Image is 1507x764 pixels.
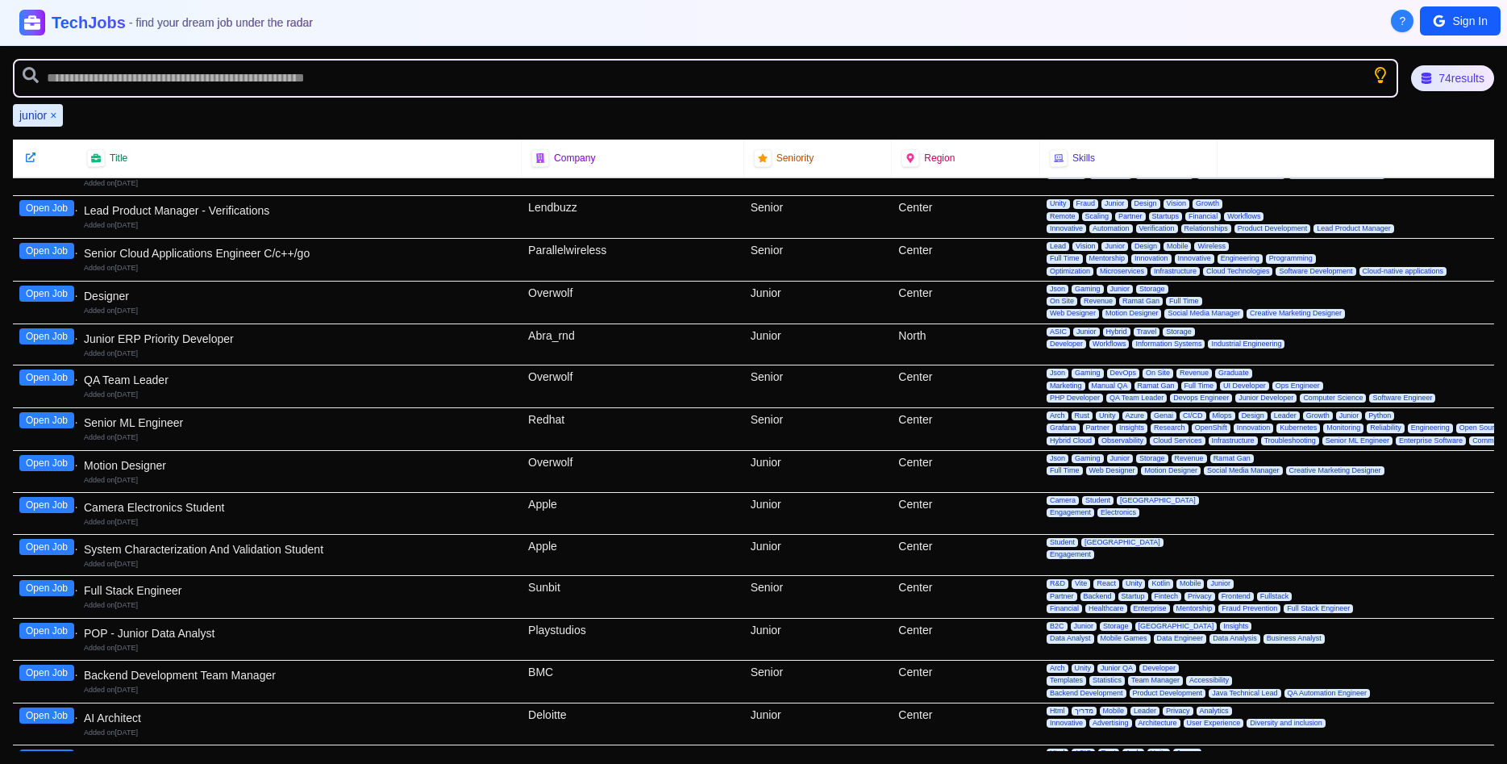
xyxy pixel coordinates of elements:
[84,202,515,219] div: Lead Product Manager - Verifications
[1097,508,1139,517] span: Electronics
[1209,689,1280,698] span: Java Technical Lead
[892,661,1040,703] div: Center
[19,497,74,513] button: Open Job
[1131,199,1160,208] span: Design
[1047,466,1083,475] span: Full Time
[1135,719,1180,728] span: Architecture
[19,243,74,259] button: Open Job
[1209,634,1260,643] span: Data Analysis
[1047,328,1070,336] span: ASIC
[1135,622,1218,631] span: [GEOGRAPHIC_DATA]
[1085,604,1127,613] span: Healthcare
[1101,199,1128,208] span: Junior
[84,559,515,570] div: Added on [DATE]
[1047,749,1068,758] span: Html
[84,220,515,231] div: Added on [DATE]
[19,107,47,123] span: junior
[84,582,515,599] div: Full Stack Engineer
[1257,592,1293,601] span: Fullstack
[1300,394,1366,403] span: Computer Science
[1098,749,1120,758] span: Rust
[1096,411,1119,420] span: Unity
[1185,212,1221,221] span: Financial
[1047,224,1086,233] span: Innovative
[84,390,515,400] div: Added on [DATE]
[84,432,515,443] div: Added on [DATE]
[19,369,74,386] button: Open Job
[1072,152,1095,165] span: Skills
[84,643,515,653] div: Added on [DATE]
[1207,579,1234,588] span: Junior
[1089,382,1131,390] span: Manual QA
[1149,212,1183,221] span: Startups
[1130,689,1206,698] span: Product Development
[1286,466,1384,475] span: Creative Marketing Designer
[1131,254,1172,263] span: Innovation
[1164,309,1243,318] span: Social Media Manager
[1367,424,1405,432] span: Reliability
[744,576,893,618] div: Senior
[744,282,893,324] div: Junior
[892,324,1040,365] div: North
[1247,719,1326,728] span: Diversity and inclusion
[1047,508,1094,517] span: Engagement
[1047,604,1082,613] span: Financial
[1164,199,1189,208] span: Vision
[1047,579,1068,588] span: R&D
[1047,394,1103,403] span: PHP Developer
[1139,664,1179,673] span: Developer
[84,517,515,528] div: Added on [DATE]
[522,324,744,365] div: Abra_rnd
[1047,538,1078,547] span: Student
[1203,267,1272,276] span: Cloud Technologies
[1083,424,1114,432] span: Partner
[1102,309,1162,318] span: Motion Designer
[1101,242,1128,251] span: Junior
[744,451,893,492] div: Junior
[1047,267,1093,276] span: Optimization
[84,331,515,347] div: Junior ERP Priority Developer
[84,728,515,738] div: Added on [DATE]
[522,282,744,324] div: Overwolf
[1276,267,1355,276] span: Software Development
[1122,411,1148,420] span: Azure
[1411,65,1494,91] div: 74 results
[744,324,893,365] div: Junior
[1047,454,1068,463] span: Json
[744,703,893,745] div: Junior
[1047,496,1079,505] span: Camera
[1072,285,1104,294] span: Gaming
[1047,297,1077,306] span: On Site
[84,541,515,557] div: System Characterization And Validation Student
[1093,579,1119,588] span: React
[84,475,515,486] div: Added on [DATE]
[1047,340,1086,349] span: Developer
[1284,604,1353,613] span: Full Stack Engineer
[744,196,893,238] div: Senior
[1173,604,1216,613] span: Mentorship
[1097,267,1147,276] span: Microservices
[1197,707,1232,716] span: Analytics
[1204,466,1283,475] span: Social Media Manager
[522,619,744,660] div: Playstudios
[1089,719,1132,728] span: Advertising
[84,306,515,316] div: Added on [DATE]
[1420,6,1501,35] button: Sign In
[1322,436,1393,445] span: Senior ML Engineer
[744,661,893,703] div: Senior
[1141,466,1201,475] span: Motion Designer
[1047,664,1068,673] span: Arch
[1131,242,1160,251] span: Design
[1107,285,1134,294] span: Junior
[1072,707,1097,716] span: מדריך
[1210,454,1254,463] span: Ramat Gan
[1173,749,1201,758] span: Jquery
[1134,328,1160,336] span: Travel
[892,196,1040,238] div: Center
[1047,254,1083,263] span: Full Time
[892,619,1040,660] div: Center
[1408,424,1453,432] span: Engineering
[19,412,74,428] button: Open Job
[1132,340,1205,349] span: Information Systems
[1119,297,1163,306] span: Ramat Gan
